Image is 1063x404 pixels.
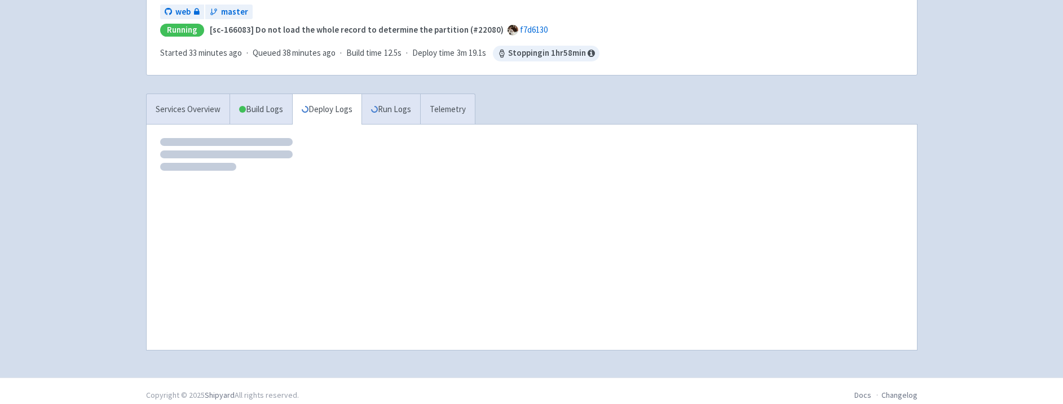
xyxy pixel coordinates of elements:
span: Stopping in 1 hr 58 min [493,46,599,61]
a: Run Logs [361,94,420,125]
a: master [205,5,253,20]
div: Running [160,24,204,37]
a: Deploy Logs [292,94,361,125]
a: Shipyard [205,390,235,400]
a: Changelog [881,390,918,400]
div: · · · [160,46,599,61]
time: 33 minutes ago [189,47,242,58]
a: Telemetry [420,94,475,125]
time: 38 minutes ago [283,47,336,58]
a: f7d6130 [520,24,548,35]
strong: [sc-166083] Do not load the whole record to determine the partition (#22080) [210,24,504,35]
span: 12.5s [384,47,402,60]
span: master [221,6,248,19]
a: web [160,5,204,20]
span: 3m 19.1s [457,47,486,60]
a: Docs [854,390,871,400]
span: web [175,6,191,19]
a: Services Overview [147,94,230,125]
span: Queued [253,47,336,58]
div: Copyright © 2025 All rights reserved. [146,389,299,401]
a: Build Logs [230,94,292,125]
span: Deploy time [412,47,455,60]
span: Build time [346,47,382,60]
span: Started [160,47,242,58]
